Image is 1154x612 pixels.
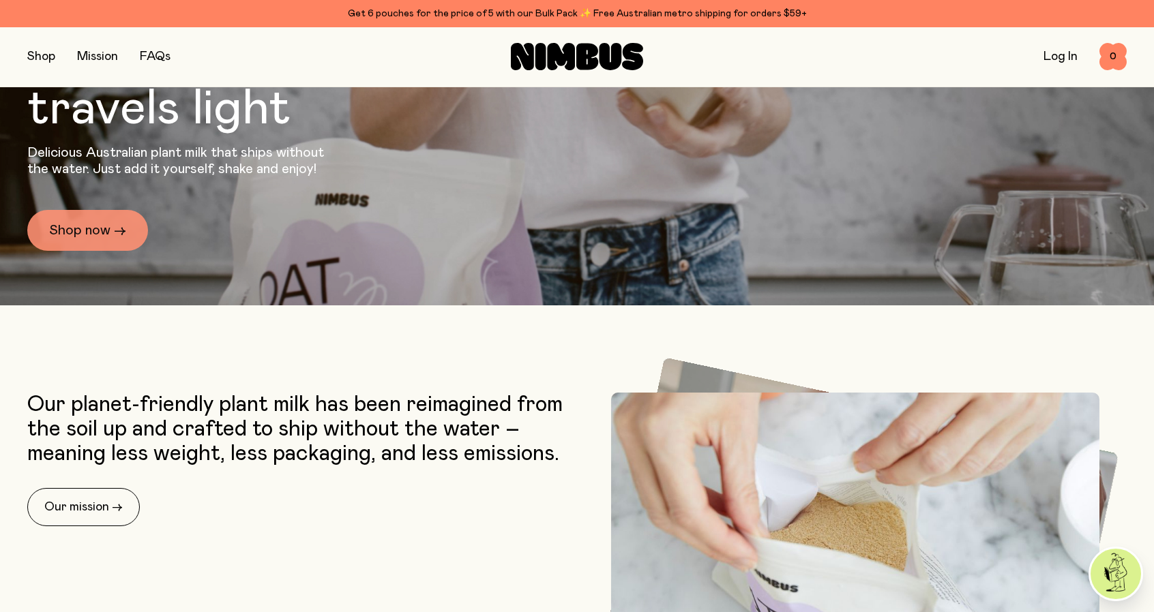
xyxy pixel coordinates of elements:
img: agent [1091,549,1141,599]
a: Mission [77,50,118,63]
button: 0 [1099,43,1127,70]
div: Get 6 pouches for the price of 5 with our Bulk Pack ✨ Free Australian metro shipping for orders $59+ [27,5,1127,22]
p: Our planet-friendly plant milk has been reimagined from the soil up and crafted to ship without t... [27,393,570,466]
a: Log In [1044,50,1078,63]
a: FAQs [140,50,171,63]
a: Our mission → [27,488,140,526]
a: Shop now → [27,210,148,251]
p: Delicious Australian plant milk that ships without the water. Just add it yourself, shake and enjoy! [27,144,333,177]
